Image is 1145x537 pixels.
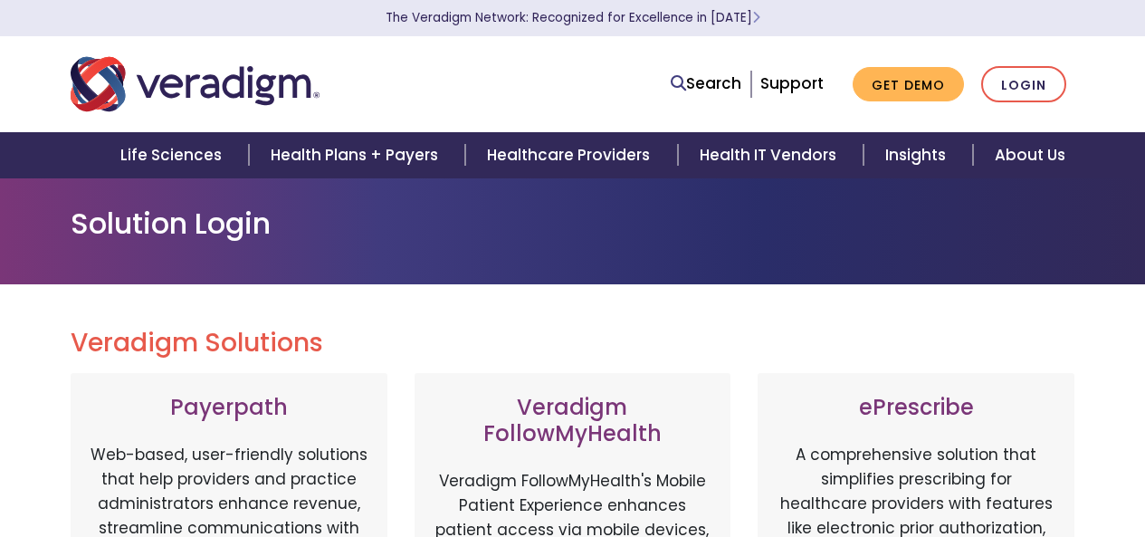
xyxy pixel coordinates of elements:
h3: ePrescribe [776,395,1056,421]
h3: Veradigm FollowMyHealth [433,395,713,447]
a: About Us [973,132,1087,178]
a: Get Demo [853,67,964,102]
a: Health Plans + Payers [249,132,465,178]
span: Learn More [752,9,760,26]
h3: Payerpath [89,395,369,421]
a: Healthcare Providers [465,132,677,178]
a: Insights [864,132,973,178]
h2: Veradigm Solutions [71,328,1075,359]
a: Login [981,66,1066,103]
h1: Solution Login [71,206,1075,241]
a: Search [671,72,741,96]
a: The Veradigm Network: Recognized for Excellence in [DATE]Learn More [386,9,760,26]
a: Health IT Vendors [678,132,864,178]
a: Support [760,72,824,94]
img: Veradigm logo [71,54,320,114]
a: Life Sciences [99,132,249,178]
